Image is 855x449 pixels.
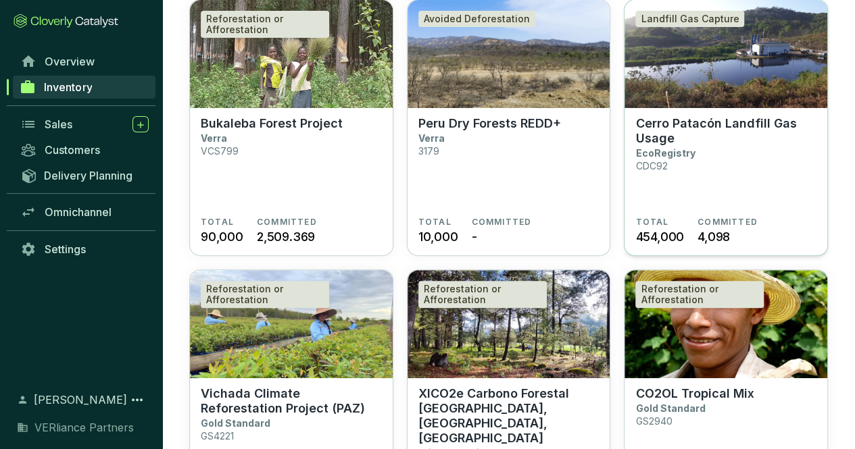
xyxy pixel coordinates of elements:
span: TOTAL [201,217,234,228]
div: Avoided Deforestation [418,11,535,27]
a: Settings [14,238,155,261]
p: Peru Dry Forests REDD+ [418,116,561,131]
img: Vichada Climate Reforestation Project (PAZ) [190,270,393,378]
span: VERliance Partners [34,419,134,435]
span: 10,000 [418,228,458,246]
a: Customers [14,138,155,161]
p: CO2OL Tropical Mix [635,386,754,401]
a: Delivery Planning [14,164,155,186]
p: Vichada Climate Reforestation Project (PAZ) [201,386,382,416]
div: Reforestation or Afforestation [418,281,547,308]
p: Gold Standard [201,417,270,429]
p: Cerro Patacón Landfill Gas Usage [635,116,816,146]
span: 90,000 [201,228,243,246]
span: COMMITTED [471,217,531,228]
p: EcoRegistry [635,147,695,159]
span: Settings [45,242,86,256]
p: XICO2e Carbono Forestal [GEOGRAPHIC_DATA], [GEOGRAPHIC_DATA], [GEOGRAPHIC_DATA] [418,386,600,446]
p: VCS799 [201,145,239,157]
span: [PERSON_NAME] [34,392,127,408]
p: Verra [418,132,445,144]
div: Reforestation or Afforestation [635,281,764,308]
span: Customers [45,143,100,157]
p: 3179 [418,145,439,157]
span: Omnichannel [45,205,112,219]
a: Inventory [13,76,155,99]
a: Sales [14,113,155,136]
p: Verra [201,132,227,144]
span: 2,509.369 [257,228,315,246]
span: TOTAL [635,217,668,228]
span: 4,098 [698,228,730,246]
img: XICO2e Carbono Forestal Ejido Pueblo Nuevo, Durango, México [408,270,610,378]
span: Overview [45,55,95,68]
p: Gold Standard [635,402,705,414]
span: 454,000 [635,228,684,246]
div: Reforestation or Afforestation [201,281,329,308]
span: - [471,228,477,246]
p: Bukaleba Forest Project [201,116,343,131]
a: Overview [14,50,155,73]
div: Landfill Gas Capture [635,11,744,27]
p: GS2940 [635,415,672,427]
span: COMMITTED [257,217,317,228]
div: Reforestation or Afforestation [201,11,329,38]
p: CDC92 [635,160,667,171]
p: GS4221 [201,430,234,442]
span: Inventory [44,80,92,94]
span: TOTAL [418,217,451,228]
span: Delivery Planning [44,169,132,182]
span: COMMITTED [698,217,758,228]
span: Sales [45,117,72,131]
a: Omnichannel [14,201,155,223]
img: CO2OL Tropical Mix [625,270,827,378]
